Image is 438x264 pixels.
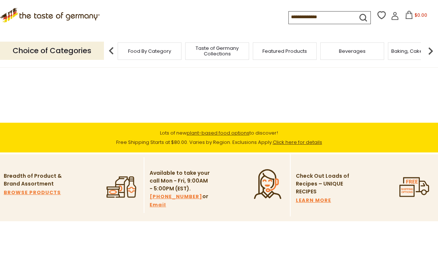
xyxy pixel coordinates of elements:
p: Check Out Loads of Recipes – UNIQUE RECIPES [296,172,350,196]
a: Food By Category [128,48,171,54]
p: Breadth of Product & Brand Assortment [4,172,65,188]
a: [PHONE_NUMBER] [150,193,202,201]
button: $0.00 [401,11,432,22]
p: Available to take your call Mon - Fri, 9:00AM - 5:00PM (EST). or [150,169,211,209]
img: previous arrow [104,44,119,58]
a: Beverages [339,48,366,54]
span: $0.00 [415,12,427,18]
a: Email [150,201,166,209]
a: BROWSE PRODUCTS [4,189,61,197]
a: Taste of Germany Collections [187,45,247,57]
a: Featured Products [262,48,307,54]
a: LEARN MORE [296,196,331,205]
span: Lots of new to discover! Free Shipping Starts at $80.00. Varies by Region. Exclusions Apply. [116,129,322,146]
a: Click here for details [273,139,322,146]
a: plant-based food options [187,129,249,136]
img: next arrow [423,44,438,58]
